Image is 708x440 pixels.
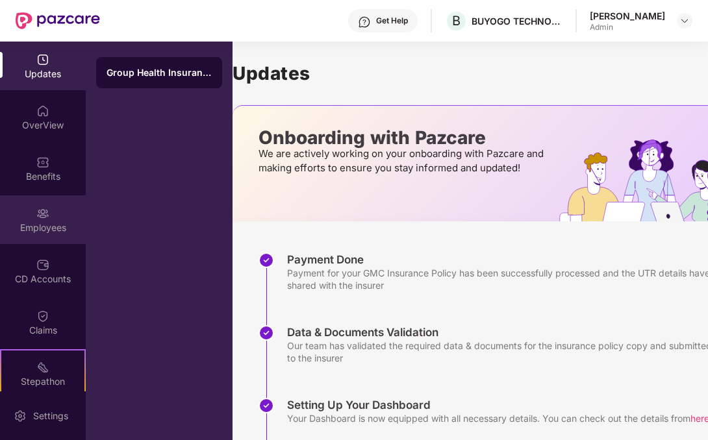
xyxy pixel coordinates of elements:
div: Admin [590,22,665,32]
p: Onboarding with Pazcare [259,132,548,143]
div: BUYOGO TECHNOLOGIES INDIA PRIVATE LIMITED [472,15,563,27]
img: svg+xml;base64,PHN2ZyBpZD0iSG9tZSIgeG1sbnM9Imh0dHA6Ly93d3cudzMub3JnLzIwMDAvc3ZnIiB3aWR0aD0iMjAiIG... [36,104,49,117]
img: svg+xml;base64,PHN2ZyBpZD0iQ2xhaW0iIHhtbG5zPSJodHRwOi8vd3d3LnczLm9yZy8yMDAwL3N2ZyIgd2lkdGg9IjIwIi... [36,310,49,323]
img: svg+xml;base64,PHN2ZyBpZD0iQ0RfQWNjb3VudHMiIGRhdGEtbmFtZT0iQ0QgQWNjb3VudHMiIHhtbG5zPSJodHRwOi8vd3... [36,258,49,271]
div: Group Health Insurance [107,66,212,79]
div: Stepathon [1,375,84,388]
div: [PERSON_NAME] [590,10,665,22]
img: svg+xml;base64,PHN2ZyBpZD0iU2V0dGluZy0yMHgyMCIgeG1sbnM9Imh0dHA6Ly93d3cudzMub3JnLzIwMDAvc3ZnIiB3aW... [14,409,27,422]
img: svg+xml;base64,PHN2ZyBpZD0iU3RlcC1Eb25lLTMyeDMyIiB4bWxucz0iaHR0cDovL3d3dy53My5vcmcvMjAwMC9zdmciIH... [259,398,274,413]
p: We are actively working on your onboarding with Pazcare and making efforts to ensure you stay inf... [259,147,548,175]
img: svg+xml;base64,PHN2ZyBpZD0iU3RlcC1Eb25lLTMyeDMyIiB4bWxucz0iaHR0cDovL3d3dy53My5vcmcvMjAwMC9zdmciIH... [259,325,274,341]
img: svg+xml;base64,PHN2ZyBpZD0iU3RlcC1Eb25lLTMyeDMyIiB4bWxucz0iaHR0cDovL3d3dy53My5vcmcvMjAwMC9zdmciIH... [259,252,274,268]
div: Get Help [376,16,408,26]
img: svg+xml;base64,PHN2ZyBpZD0iRW1wbG95ZWVzIiB4bWxucz0iaHR0cDovL3d3dy53My5vcmcvMjAwMC9zdmciIHdpZHRoPS... [36,207,49,220]
img: svg+xml;base64,PHN2ZyB4bWxucz0iaHR0cDovL3d3dy53My5vcmcvMjAwMC9zdmciIHdpZHRoPSIyMSIgaGVpZ2h0PSIyMC... [36,361,49,374]
img: svg+xml;base64,PHN2ZyBpZD0iVXBkYXRlZCIgeG1sbnM9Imh0dHA6Ly93d3cudzMub3JnLzIwMDAvc3ZnIiB3aWR0aD0iMj... [36,53,49,66]
img: svg+xml;base64,PHN2ZyBpZD0iRHJvcGRvd24tMzJ4MzIiIHhtbG5zPSJodHRwOi8vd3d3LnczLm9yZy8yMDAwL3N2ZyIgd2... [679,16,690,26]
img: svg+xml;base64,PHN2ZyBpZD0iQmVuZWZpdHMiIHhtbG5zPSJodHRwOi8vd3d3LnczLm9yZy8yMDAwL3N2ZyIgd2lkdGg9Ij... [36,156,49,169]
img: svg+xml;base64,PHN2ZyBpZD0iSGVscC0zMngzMiIgeG1sbnM9Imh0dHA6Ly93d3cudzMub3JnLzIwMDAvc3ZnIiB3aWR0aD... [358,16,371,29]
div: Settings [29,409,72,422]
img: New Pazcare Logo [16,12,100,29]
span: B [452,13,461,29]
